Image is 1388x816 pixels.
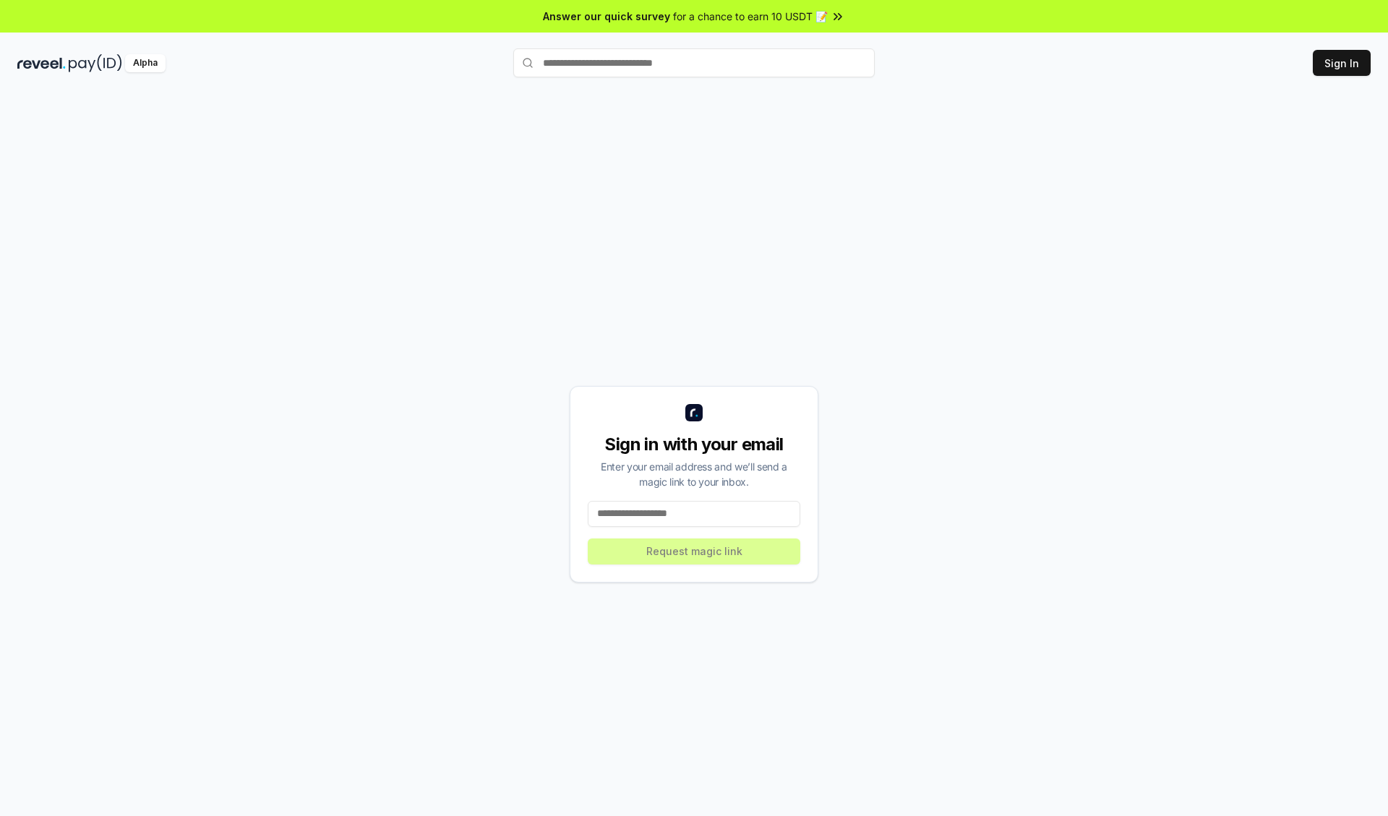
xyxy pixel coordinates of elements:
div: Enter your email address and we’ll send a magic link to your inbox. [588,459,800,489]
span: for a chance to earn 10 USDT 📝 [673,9,828,24]
div: Sign in with your email [588,433,800,456]
span: Answer our quick survey [543,9,670,24]
div: Alpha [125,54,166,72]
img: reveel_dark [17,54,66,72]
button: Sign In [1313,50,1371,76]
img: pay_id [69,54,122,72]
img: logo_small [685,404,703,421]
